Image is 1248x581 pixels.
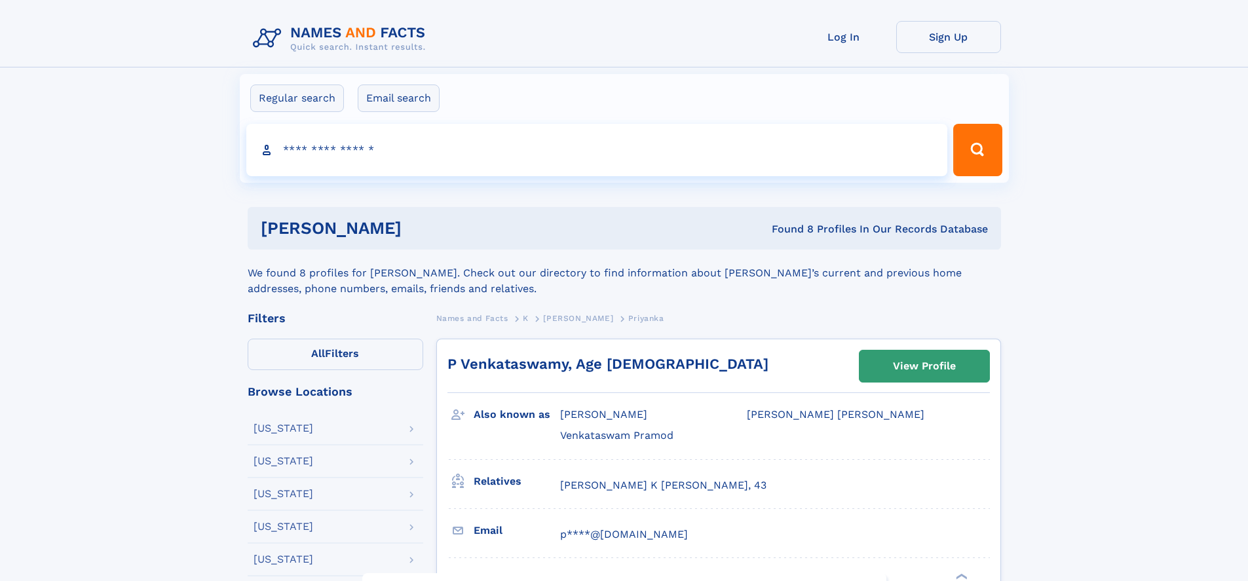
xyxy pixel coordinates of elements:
[543,314,613,323] span: [PERSON_NAME]
[248,21,436,56] img: Logo Names and Facts
[254,554,313,565] div: [US_STATE]
[254,423,313,434] div: [US_STATE]
[523,314,529,323] span: K
[311,347,325,360] span: All
[953,572,968,580] div: ❯
[560,429,673,441] span: Venkataswam Pramod
[474,470,560,493] h3: Relatives
[248,339,423,370] label: Filters
[248,250,1001,297] div: We found 8 profiles for [PERSON_NAME]. Check out our directory to find information about [PERSON_...
[543,310,613,326] a: [PERSON_NAME]
[254,521,313,532] div: [US_STATE]
[560,408,647,421] span: [PERSON_NAME]
[896,21,1001,53] a: Sign Up
[523,310,529,326] a: K
[628,314,664,323] span: Priyanka
[248,312,423,324] div: Filters
[747,408,924,421] span: [PERSON_NAME] [PERSON_NAME]
[560,478,766,493] a: [PERSON_NAME] K [PERSON_NAME], 43
[474,519,560,542] h3: Email
[436,310,508,326] a: Names and Facts
[586,222,988,236] div: Found 8 Profiles In Our Records Database
[953,124,1002,176] button: Search Button
[254,456,313,466] div: [US_STATE]
[791,21,896,53] a: Log In
[860,350,989,382] a: View Profile
[250,84,344,112] label: Regular search
[246,124,948,176] input: search input
[254,489,313,499] div: [US_STATE]
[893,351,956,381] div: View Profile
[447,356,768,372] a: P Venkataswamy, Age [DEMOGRAPHIC_DATA]
[248,386,423,398] div: Browse Locations
[261,220,587,236] h1: [PERSON_NAME]
[474,403,560,426] h3: Also known as
[358,84,440,112] label: Email search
